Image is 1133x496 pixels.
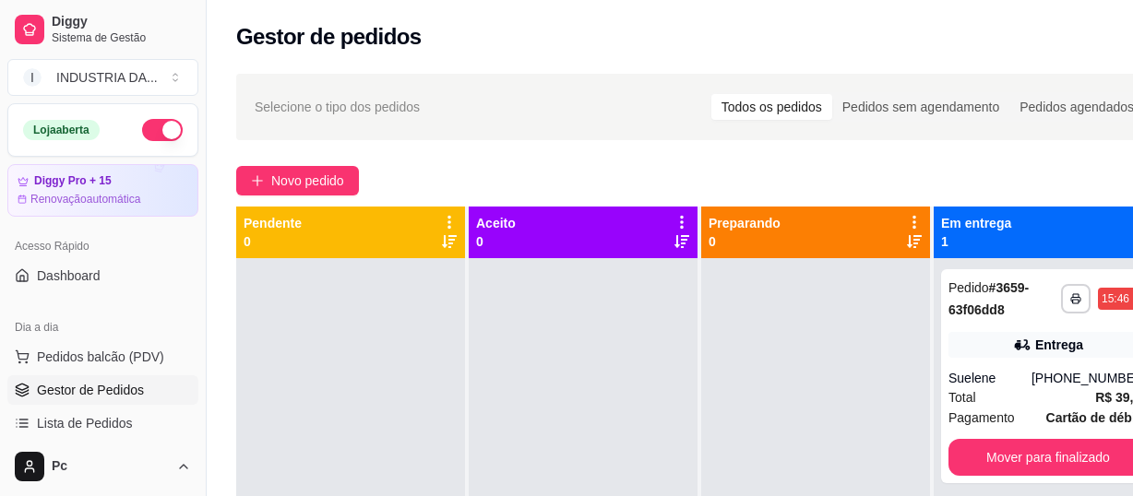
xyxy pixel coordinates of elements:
div: 15:46 [1102,291,1129,306]
p: 1 [941,232,1011,251]
p: Aceito [476,214,516,232]
div: Suelene [948,369,1032,387]
a: Dashboard [7,261,198,290]
span: Pagamento [948,407,1015,428]
button: Alterar Status [142,119,183,141]
div: INDUSTRIA DA ... [56,68,158,87]
span: plus [251,174,264,187]
a: Gestor de Pedidos [7,375,198,405]
span: Lista de Pedidos [37,414,133,432]
p: Pendente [244,214,302,232]
p: Em entrega [941,214,1011,232]
button: Novo pedido [236,166,359,195]
div: Todos os pedidos [711,94,832,120]
span: Novo pedido [271,171,344,191]
span: Dashboard [37,266,101,285]
div: Acesso Rápido [7,231,198,261]
article: Renovação automática [30,192,140,207]
span: Selecione o tipo dos pedidos [255,97,420,117]
strong: # 3659-63f06dd8 [948,280,1029,317]
a: Diggy Pro + 15Renovaçãoautomática [7,164,198,217]
article: Diggy Pro + 15 [34,174,112,188]
p: 0 [244,232,302,251]
p: 0 [709,232,781,251]
span: Total [948,387,976,407]
a: DiggySistema de Gestão [7,7,198,52]
p: 0 [476,232,516,251]
button: Pc [7,444,198,489]
span: I [23,68,42,87]
button: Select a team [7,59,198,96]
span: Sistema de Gestão [52,30,191,45]
h2: Gestor de pedidos [236,22,422,52]
a: Lista de Pedidos [7,408,198,438]
span: Gestor de Pedidos [37,381,144,399]
span: Pedidos balcão (PDV) [37,348,164,366]
div: Dia a dia [7,313,198,342]
span: Pedido [948,280,989,295]
span: Diggy [52,14,191,30]
div: Loja aberta [23,120,100,140]
div: Pedidos sem agendamento [832,94,1009,120]
span: Pc [52,458,169,475]
button: Pedidos balcão (PDV) [7,342,198,372]
p: Preparando [709,214,781,232]
div: Entrega [1035,336,1083,354]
